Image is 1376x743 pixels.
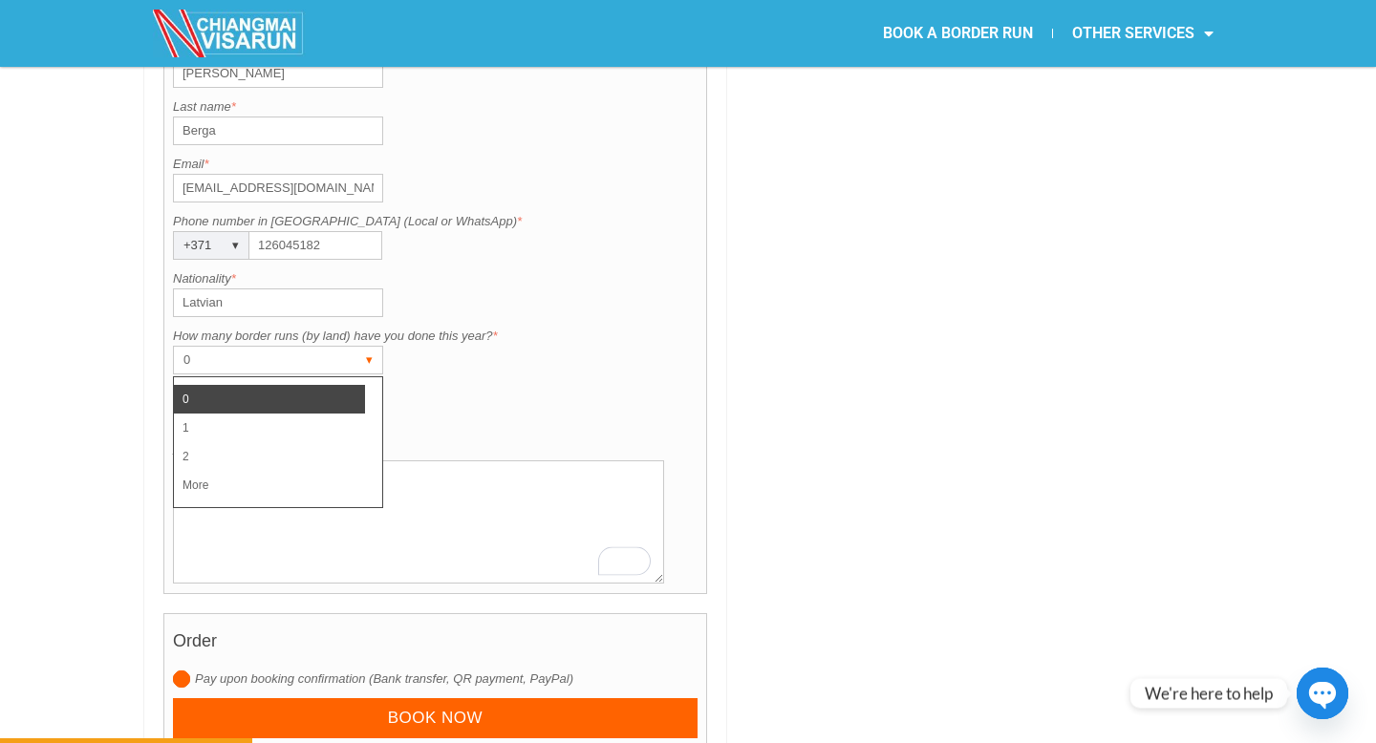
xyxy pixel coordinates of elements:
[173,698,698,739] input: Book now
[173,622,698,669] h4: Order
[174,347,346,373] div: 0
[173,384,698,403] label: Pick me up at:
[355,347,382,373] div: ▾
[688,11,1233,55] nav: Menu
[174,232,212,259] div: +371
[174,442,365,471] li: 2
[173,269,698,288] label: Nationality
[173,441,698,460] label: Additional request if any
[173,460,664,584] textarea: To enrich screen reader interactions, please activate Accessibility in Grammarly extension settings
[174,471,365,499] li: More
[173,212,698,231] label: Phone number in [GEOGRAPHIC_DATA] (Local or WhatsApp)
[174,414,365,442] li: 1
[173,669,698,689] label: Pay upon booking confirmation (Bank transfer, QR payment, PayPal)
[222,232,248,259] div: ▾
[174,385,365,414] li: 0
[173,327,698,346] label: How many border runs (by land) have you done this year?
[1053,11,1233,55] a: OTHER SERVICES
[173,155,698,174] label: Email
[173,97,698,117] label: Last name
[864,11,1052,55] a: BOOK A BORDER RUN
